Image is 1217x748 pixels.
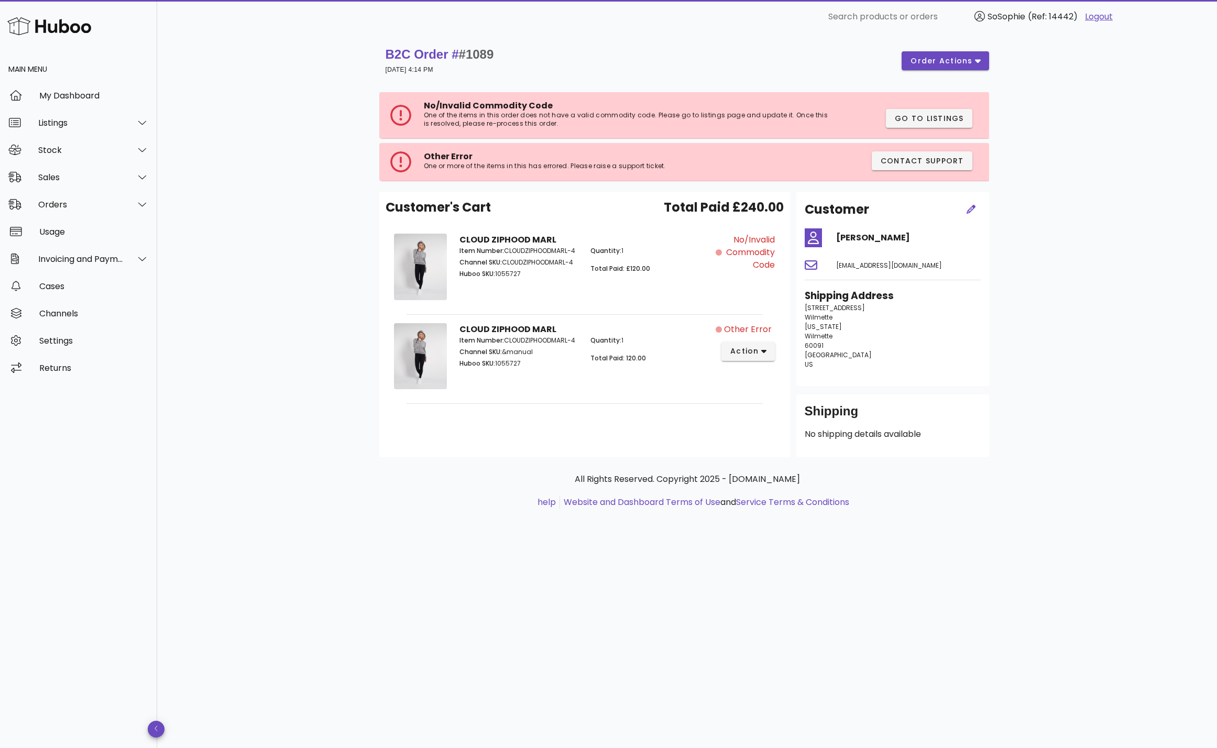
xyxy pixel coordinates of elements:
[386,66,433,73] small: [DATE] 4:14 PM
[590,246,621,255] span: Quantity:
[39,309,149,318] div: Channels
[459,246,578,256] p: CLOUDZIPHOODMARL-4
[836,261,942,270] span: [EMAIL_ADDRESS][DOMAIN_NAME]
[459,336,578,345] p: CLOUDZIPHOODMARL-4
[7,15,91,37] img: Huboo Logo
[394,323,447,390] img: Product Image
[902,51,989,70] button: order actions
[424,150,473,162] span: Other Error
[386,198,491,217] span: Customer's Cart
[805,360,813,369] span: US
[988,10,1025,23] span: SoSophie
[736,496,849,508] a: Service Terms & Conditions
[424,100,553,112] span: No/Invalid Commodity Code
[459,246,504,255] span: Item Number:
[724,323,772,336] span: Other Error
[721,342,775,361] button: action
[459,258,502,267] span: Channel SKU:
[394,234,447,300] img: Product Image
[459,323,556,335] strong: CLOUD ZIPHOOD MARL
[39,363,149,373] div: Returns
[38,172,124,182] div: Sales
[39,336,149,346] div: Settings
[424,162,743,170] p: One or more of the items in this has errored. Please raise a support ticket.
[564,496,720,508] a: Website and Dashboard Terms of Use
[590,354,646,362] span: Total Paid: 120.00
[39,281,149,291] div: Cases
[459,258,578,267] p: CLOUDZIPHOODMARL-4
[886,109,972,128] button: Go to Listings
[805,341,824,350] span: 60091
[538,496,556,508] a: help
[590,246,709,256] p: 1
[424,111,835,128] p: One of the items in this order does not have a valid commodity code. Please go to listings page a...
[1085,10,1113,23] a: Logout
[1028,10,1078,23] span: (Ref: 14442)
[880,156,964,167] span: Contact Support
[894,113,964,124] span: Go to Listings
[724,234,775,271] span: No/Invalid Commodity Code
[805,200,869,219] h2: Customer
[590,336,621,345] span: Quantity:
[459,359,495,368] span: Huboo SKU:
[459,359,578,368] p: 1055727
[910,56,973,67] span: order actions
[386,47,494,61] strong: B2C Order #
[459,347,578,357] p: &manual
[805,332,832,340] span: Wilmette
[872,151,972,170] button: Contact Support
[590,264,650,273] span: Total Paid: £120.00
[39,227,149,237] div: Usage
[38,145,124,155] div: Stock
[805,428,981,441] p: No shipping details available
[805,303,865,312] span: [STREET_ADDRESS]
[590,336,709,345] p: 1
[805,289,981,303] h3: Shipping Address
[459,47,494,61] span: #1089
[805,322,842,331] span: [US_STATE]
[805,313,832,322] span: Wilmette
[560,496,849,509] li: and
[459,336,504,345] span: Item Number:
[459,347,502,356] span: Channel SKU:
[805,403,981,428] div: Shipping
[836,232,981,244] h4: [PERSON_NAME]
[38,254,124,264] div: Invoicing and Payments
[805,350,872,359] span: [GEOGRAPHIC_DATA]
[38,200,124,210] div: Orders
[388,473,987,486] p: All Rights Reserved. Copyright 2025 - [DOMAIN_NAME]
[459,234,556,246] strong: CLOUD ZIPHOOD MARL
[730,346,759,357] span: action
[664,198,784,217] span: Total Paid £240.00
[459,269,495,278] span: Huboo SKU:
[39,91,149,101] div: My Dashboard
[459,269,578,279] p: 1055727
[38,118,124,128] div: Listings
